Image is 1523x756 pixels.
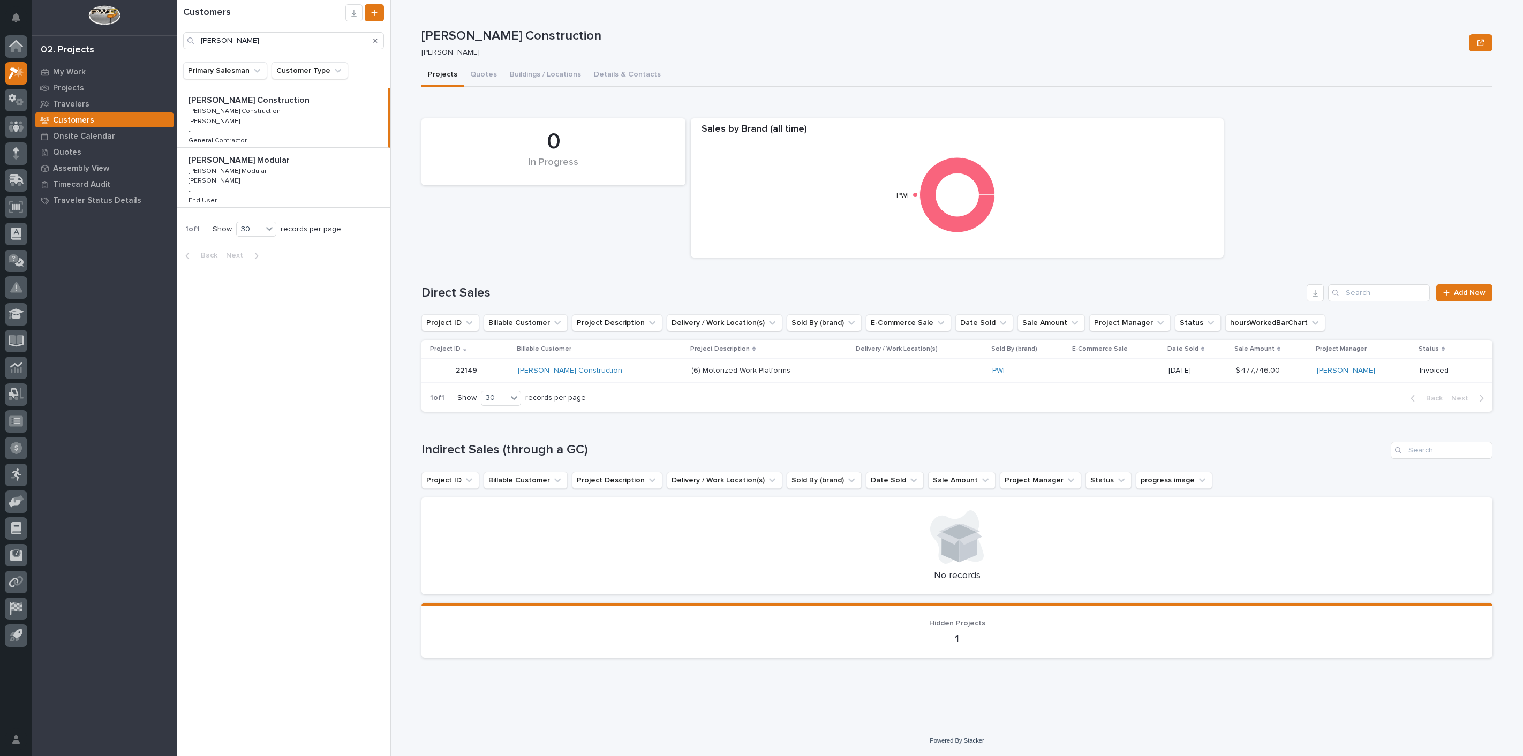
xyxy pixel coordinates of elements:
[183,62,267,79] button: Primary Salesman
[1420,394,1443,403] span: Back
[189,187,191,195] p: -
[272,62,348,79] button: Customer Type
[1175,314,1221,331] button: Status
[177,148,390,208] a: [PERSON_NAME] Modular[PERSON_NAME] Modular [PERSON_NAME] Modular[PERSON_NAME] Modular [PERSON_NAM...
[955,314,1013,331] button: Date Sold
[226,251,250,260] span: Next
[53,100,89,109] p: Travelers
[992,366,1005,375] a: PWI
[1136,472,1212,489] button: progress image
[691,124,1224,141] div: Sales by Brand (all time)
[53,148,81,157] p: Quotes
[32,64,177,80] a: My Work
[517,343,571,355] p: Billable Customer
[421,64,464,87] button: Projects
[13,13,27,30] div: Notifications
[787,472,862,489] button: Sold By (brand)
[587,64,667,87] button: Details & Contacts
[440,128,667,155] div: 0
[32,160,177,176] a: Assembly View
[572,314,662,331] button: Project Description
[183,7,345,19] h1: Customers
[189,93,312,105] p: [PERSON_NAME] Construction
[572,472,662,489] button: Project Description
[421,285,1302,301] h1: Direct Sales
[53,132,115,141] p: Onsite Calendar
[691,364,793,375] p: (6) Motorized Work Platforms
[690,343,750,355] p: Project Description
[189,165,269,175] p: [PERSON_NAME] Modular
[53,180,110,190] p: Timecard Audit
[183,32,384,49] input: Search
[32,80,177,96] a: Projects
[856,343,938,355] p: Delivery / Work Location(s)
[53,67,86,77] p: My Work
[189,135,249,145] p: General Contractor
[421,314,479,331] button: Project ID
[1391,442,1492,459] input: Search
[525,394,586,403] p: records per page
[1436,284,1492,301] a: Add New
[177,88,390,148] a: [PERSON_NAME] Construction[PERSON_NAME] Construction [PERSON_NAME] Construction[PERSON_NAME] Cons...
[53,116,94,125] p: Customers
[518,366,622,375] a: [PERSON_NAME] Construction
[421,28,1465,44] p: [PERSON_NAME] Construction
[1017,314,1085,331] button: Sale Amount
[32,128,177,144] a: Onsite Calendar
[32,192,177,208] a: Traveler Status Details
[1073,366,1160,375] p: -
[456,364,479,375] p: 22149
[991,343,1037,355] p: Sold By (brand)
[237,224,262,235] div: 30
[667,314,782,331] button: Delivery / Work Location(s)
[194,251,217,260] span: Back
[866,314,951,331] button: E-Commerce Sale
[53,84,84,93] p: Projects
[1454,289,1486,297] span: Add New
[484,472,568,489] button: Billable Customer
[1328,284,1430,301] input: Search
[1317,366,1375,375] a: [PERSON_NAME]
[281,225,341,234] p: records per page
[222,251,267,260] button: Next
[481,392,507,404] div: 30
[1225,314,1325,331] button: hoursWorkedBarChart
[928,472,996,489] button: Sale Amount
[53,196,141,206] p: Traveler Status Details
[41,44,94,56] div: 02. Projects
[1085,472,1132,489] button: Status
[930,737,984,744] a: Powered By Stacker
[32,144,177,160] a: Quotes
[32,96,177,112] a: Travelers
[421,385,453,411] p: 1 of 1
[88,5,120,25] img: Workspace Logo
[189,175,242,185] p: [PERSON_NAME]
[1167,343,1198,355] p: Date Sold
[430,343,461,355] p: Project ID
[177,251,222,260] button: Back
[1451,394,1475,403] span: Next
[896,192,909,199] text: PWI
[1447,394,1492,403] button: Next
[1235,364,1282,375] p: $ 477,746.00
[1168,366,1227,375] p: [DATE]
[421,359,1492,382] tr: 2214922149 [PERSON_NAME] Construction (6) Motorized Work Platforms(6) Motorized Work Platforms -P...
[464,64,503,87] button: Quotes
[787,314,862,331] button: Sold By (brand)
[1089,314,1171,331] button: Project Manager
[434,570,1480,582] p: No records
[457,394,477,403] p: Show
[1420,366,1475,375] p: Invoiced
[929,619,985,627] span: Hidden Projects
[177,216,208,243] p: 1 of 1
[421,442,1386,458] h1: Indirect Sales (through a GC)
[189,195,219,205] p: End User
[866,472,924,489] button: Date Sold
[32,112,177,128] a: Customers
[857,366,984,375] p: -
[1072,343,1128,355] p: E-Commerce Sale
[1316,343,1367,355] p: Project Manager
